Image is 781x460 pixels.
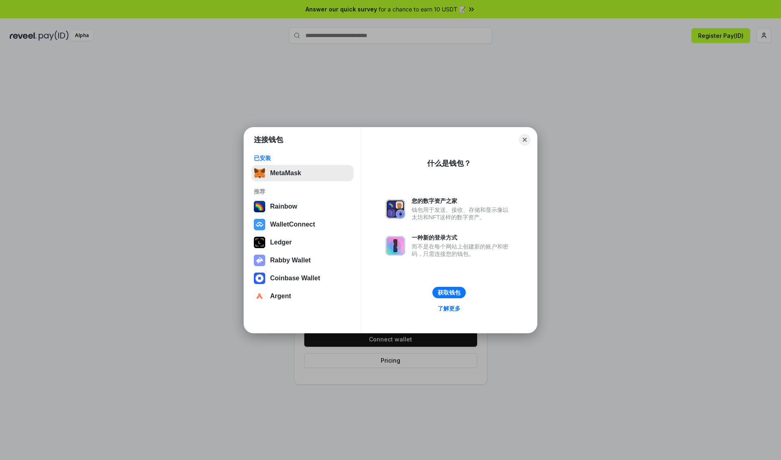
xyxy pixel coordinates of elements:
[438,289,460,296] div: 获取钱包
[438,305,460,312] div: 了解更多
[254,154,351,162] div: 已安装
[270,239,292,246] div: Ledger
[433,303,465,314] a: 了解更多
[254,237,265,248] img: svg+xml,%3Csvg%20xmlns%3D%22http%3A%2F%2Fwww.w3.org%2F2000%2Fsvg%22%20width%3D%2228%22%20height%3...
[270,221,315,228] div: WalletConnect
[270,275,320,282] div: Coinbase Wallet
[270,203,297,210] div: Rainbow
[251,234,353,251] button: Ledger
[254,201,265,212] img: svg+xml,%3Csvg%20width%3D%22120%22%20height%3D%22120%22%20viewBox%3D%220%200%20120%20120%22%20fil...
[412,206,513,221] div: 钱包用于发送、接收、存储和显示像以太坊和NFT这样的数字资产。
[251,252,353,269] button: Rabby Wallet
[412,243,513,258] div: 而不是在每个网站上创建新的账户和密码，只需连接您的钱包。
[412,197,513,205] div: 您的数字资产之家
[519,134,530,145] button: Close
[386,199,405,219] img: svg+xml,%3Csvg%20xmlns%3D%22http%3A%2F%2Fwww.w3.org%2F2000%2Fsvg%22%20fill%3D%22none%22%20viewBox...
[251,198,353,215] button: Rainbow
[254,135,283,145] h1: 连接钱包
[251,270,353,286] button: Coinbase Wallet
[251,165,353,181] button: MetaMask
[254,219,265,230] img: svg+xml,%3Csvg%20width%3D%2228%22%20height%3D%2228%22%20viewBox%3D%220%200%2028%2028%22%20fill%3D...
[432,287,466,298] button: 获取钱包
[270,257,311,264] div: Rabby Wallet
[251,288,353,304] button: Argent
[270,169,301,177] div: MetaMask
[251,216,353,233] button: WalletConnect
[427,158,471,168] div: 什么是钱包？
[254,273,265,284] img: svg+xml,%3Csvg%20width%3D%2228%22%20height%3D%2228%22%20viewBox%3D%220%200%2028%2028%22%20fill%3D...
[254,188,351,195] div: 推荐
[270,293,291,300] div: Argent
[386,236,405,255] img: svg+xml,%3Csvg%20xmlns%3D%22http%3A%2F%2Fwww.w3.org%2F2000%2Fsvg%22%20fill%3D%22none%22%20viewBox...
[254,167,265,179] img: svg+xml,%3Csvg%20fill%3D%22none%22%20height%3D%2233%22%20viewBox%3D%220%200%2035%2033%22%20width%...
[254,255,265,266] img: svg+xml,%3Csvg%20xmlns%3D%22http%3A%2F%2Fwww.w3.org%2F2000%2Fsvg%22%20fill%3D%22none%22%20viewBox...
[412,234,513,241] div: 一种新的登录方式
[254,291,265,302] img: svg+xml,%3Csvg%20width%3D%2228%22%20height%3D%2228%22%20viewBox%3D%220%200%2028%2028%22%20fill%3D...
